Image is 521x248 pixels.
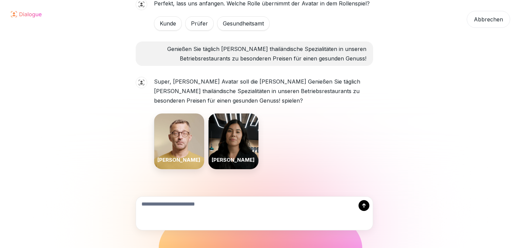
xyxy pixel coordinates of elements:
[136,41,373,66] div: Genießen Sie täglich [PERSON_NAME] thailändische Spezialitäten in unseren Betriebsrestaurants zu ...
[467,11,510,28] div: Abbrechen
[212,156,255,164] p: [PERSON_NAME]
[217,16,270,31] div: Gesundheitsamt
[154,16,182,31] div: Kunde
[185,16,214,31] div: Prüfer
[157,156,200,164] p: [PERSON_NAME]
[154,77,373,105] p: Super, [PERSON_NAME] Avatar soll die [PERSON_NAME] Genießen Sie täglich [PERSON_NAME] thailändisc...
